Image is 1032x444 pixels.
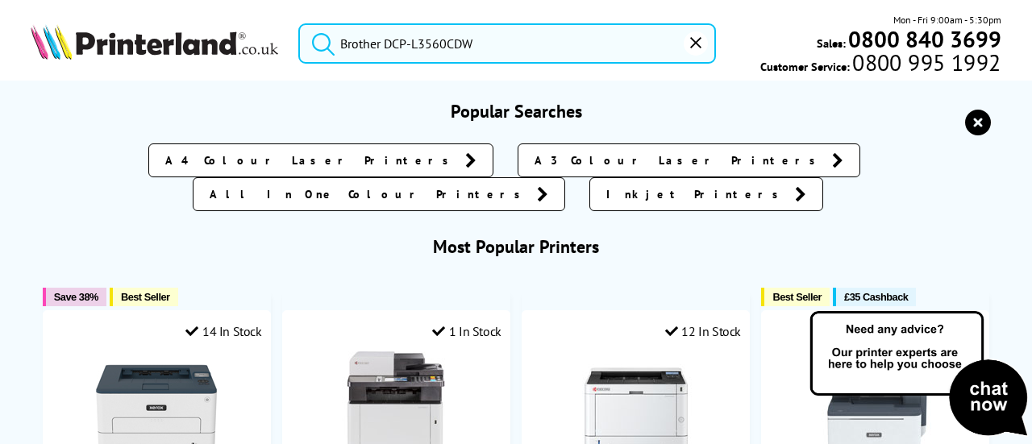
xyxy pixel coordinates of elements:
[844,291,908,303] span: £35 Cashback
[298,23,716,64] input: Search product or b
[165,152,457,168] span: A4 Colour Laser Printers
[535,152,824,168] span: A3 Colour Laser Printers
[31,24,278,62] a: Printerland Logo
[432,323,501,339] div: 1 In Stock
[665,323,741,339] div: 12 In Stock
[193,177,565,211] a: All In One Colour Printers
[589,177,823,211] a: Inkjet Printers
[606,186,787,202] span: Inkjet Printers
[833,288,916,306] button: £35 Cashback
[43,288,106,306] button: Save 38%
[846,31,1001,47] a: 0800 840 3699
[761,288,830,306] button: Best Seller
[31,235,1001,258] h3: Most Popular Printers
[54,291,98,303] span: Save 38%
[110,288,178,306] button: Best Seller
[31,100,1001,122] h3: Popular Searches
[893,12,1001,27] span: Mon - Fri 9:00am - 5:30pm
[121,291,170,303] span: Best Seller
[31,24,278,59] img: Printerland Logo
[760,55,1001,74] span: Customer Service:
[518,143,860,177] a: A3 Colour Laser Printers
[806,309,1032,441] img: Open Live Chat window
[817,35,846,51] span: Sales:
[850,55,1001,70] span: 0800 995 1992
[210,186,529,202] span: All In One Colour Printers
[185,323,261,339] div: 14 In Stock
[772,291,822,303] span: Best Seller
[148,143,493,177] a: A4 Colour Laser Printers
[848,24,1001,54] b: 0800 840 3699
